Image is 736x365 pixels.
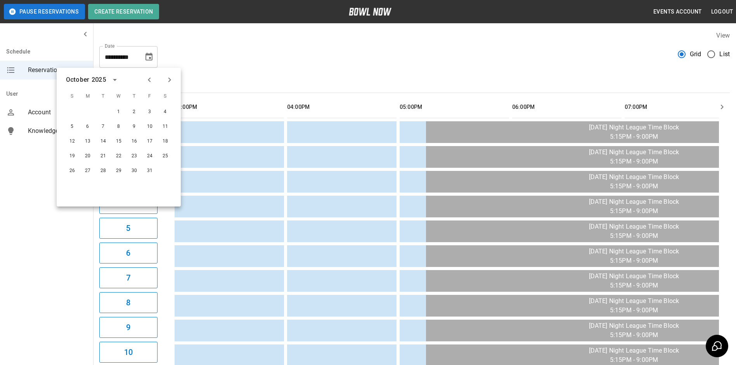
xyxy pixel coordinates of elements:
button: Oct 22, 2025 [112,149,126,163]
h6: 10 [124,346,133,358]
label: View [716,32,730,39]
button: Oct 6, 2025 [81,120,95,134]
button: Oct 12, 2025 [65,134,79,148]
button: 9 [99,317,158,338]
button: Oct 20, 2025 [81,149,95,163]
span: W [112,89,126,104]
div: inventory tabs [99,74,730,93]
button: Oct 16, 2025 [127,134,141,148]
th: 03:00PM [175,96,284,118]
button: Oct 23, 2025 [127,149,141,163]
button: 7 [99,267,158,288]
button: Oct 15, 2025 [112,134,126,148]
div: 2025 [92,75,106,84]
button: Oct 19, 2025 [65,149,79,163]
span: List [719,50,730,59]
th: 04:00PM [287,96,397,118]
button: Oct 24, 2025 [143,149,157,163]
button: Oct 27, 2025 [81,164,95,178]
button: Oct 14, 2025 [96,134,110,148]
span: S [65,89,79,104]
button: Oct 7, 2025 [96,120,110,134]
span: Reservations [28,65,87,75]
button: Oct 11, 2025 [158,120,172,134]
button: Oct 21, 2025 [96,149,110,163]
th: 06:00PM [512,96,622,118]
button: Create Reservation [88,4,159,19]
button: Oct 26, 2025 [65,164,79,178]
button: Logout [708,5,736,19]
h6: 8 [126,296,130,309]
button: Oct 18, 2025 [158,134,172,148]
img: logo [349,8,391,15]
button: Oct 9, 2025 [127,120,141,134]
button: Oct 28, 2025 [96,164,110,178]
span: Knowledge Base [28,126,87,136]
button: Pause Reservations [4,4,85,19]
button: Oct 1, 2025 [112,105,126,119]
button: Oct 29, 2025 [112,164,126,178]
h6: 6 [126,247,130,259]
span: S [158,89,172,104]
span: T [96,89,110,104]
button: 6 [99,243,158,263]
button: Oct 5, 2025 [65,120,79,134]
button: 5 [99,218,158,239]
button: 8 [99,292,158,313]
span: M [81,89,95,104]
h6: 5 [126,222,130,234]
span: T [127,89,141,104]
button: Events Account [650,5,705,19]
button: Next month [163,73,176,86]
button: Oct 3, 2025 [143,105,157,119]
th: 05:00PM [400,96,509,118]
button: Oct 10, 2025 [143,120,157,134]
div: October [66,75,89,84]
button: Choose date, selected date is Sep 4, 2025 [141,49,157,65]
h6: 9 [126,321,130,334]
span: Grid [690,50,701,59]
button: Oct 13, 2025 [81,134,95,148]
button: calendar view is open, switch to year view [108,73,121,86]
button: Oct 4, 2025 [158,105,172,119]
h6: 7 [126,272,130,284]
span: Account [28,108,87,117]
button: Oct 30, 2025 [127,164,141,178]
button: Oct 25, 2025 [158,149,172,163]
button: Previous month [143,73,156,86]
button: Oct 2, 2025 [127,105,141,119]
button: Oct 8, 2025 [112,120,126,134]
button: Oct 31, 2025 [143,164,157,178]
button: Oct 17, 2025 [143,134,157,148]
span: F [143,89,157,104]
button: 10 [99,342,158,363]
